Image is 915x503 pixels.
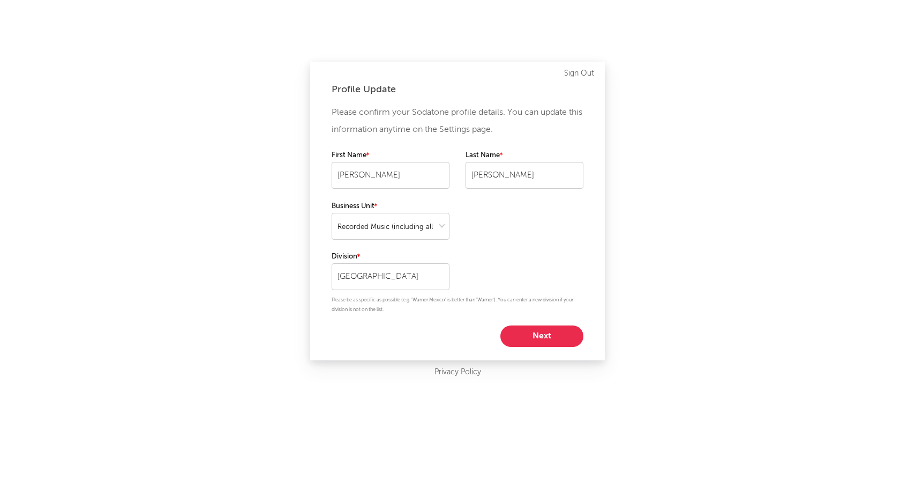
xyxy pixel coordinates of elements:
label: Division [332,250,449,263]
input: Your first name [332,162,449,189]
label: Business Unit [332,200,449,213]
p: Please be as specific as possible (e.g. 'Warner Mexico' is better than 'Warner'). You can enter a... [332,295,583,315]
a: Privacy Policy [434,366,481,379]
button: Next [500,326,583,347]
label: Last Name [466,149,583,162]
input: Your last name [466,162,583,189]
a: Sign Out [564,67,594,80]
label: First Name [332,149,449,162]
input: Your division [332,263,449,290]
div: Profile Update [332,83,583,96]
p: Please confirm your Sodatone profile details. You can update this information anytime on the Sett... [332,104,583,138]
